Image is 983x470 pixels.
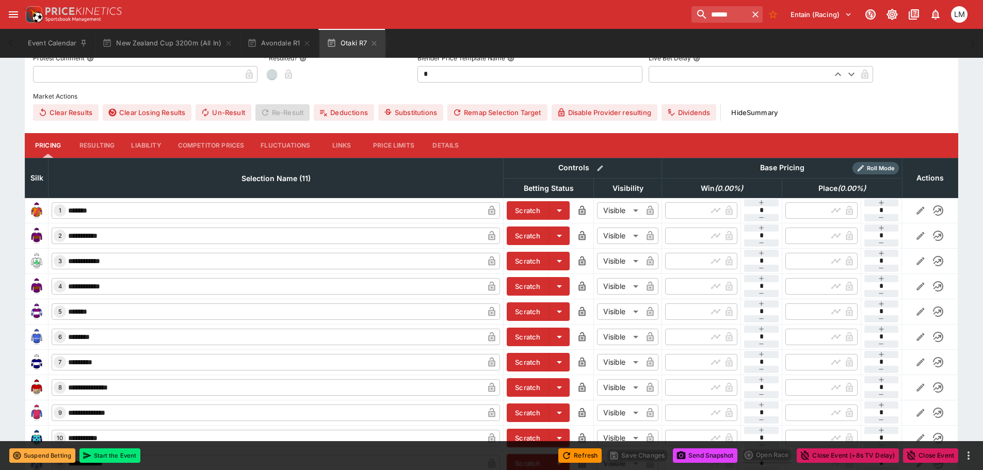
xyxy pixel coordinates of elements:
img: runner 3 [28,253,45,269]
button: Toggle light/dark mode [883,5,901,24]
button: Links [318,133,365,158]
span: 3 [56,257,64,265]
div: Visible [597,228,642,244]
button: Live Bet Delay [693,55,700,62]
button: Protest Comment [87,55,94,62]
img: runner 5 [28,303,45,320]
button: Avondale R1 [241,29,317,58]
button: Liability [123,133,169,158]
th: Actions [902,158,958,198]
button: Scratch [507,201,549,220]
button: Scratch [507,353,549,371]
button: Event Calendar [22,29,94,58]
div: Visible [597,253,642,269]
th: Controls [504,158,662,178]
img: Sportsbook Management [45,17,101,22]
button: Clear Results [33,104,99,121]
button: Blender Price Template Name [507,55,514,62]
input: search [691,6,748,23]
span: 6 [56,333,64,341]
button: New Zealand Cup 3200m (All In) [96,29,239,58]
span: Roll Mode [863,164,899,173]
button: Price Limits [365,133,423,158]
button: Scratch [507,403,549,422]
div: Visible [597,303,642,320]
img: runner 2 [28,228,45,244]
img: PriceKinetics Logo [23,4,43,25]
button: Otaki R7 [319,29,385,58]
span: Win(0.00%) [689,182,754,195]
button: Select Tenant [784,6,858,23]
span: Selection Name (11) [230,172,322,185]
button: Deductions [314,104,374,121]
button: Details [423,133,469,158]
div: Visible [597,404,642,421]
button: Close Event (+8s TV Delay) [797,448,899,463]
em: ( 0.00 %) [715,182,743,195]
button: HideSummary [725,104,784,121]
img: runner 8 [28,379,45,396]
img: runner 6 [28,329,45,345]
span: 7 [56,359,63,366]
img: runner 4 [28,278,45,295]
span: 1 [57,207,63,214]
button: Dividends [662,104,716,121]
button: Scratch [507,252,549,270]
div: Show/hide Price Roll mode configuration. [852,162,899,174]
span: Betting Status [512,182,585,195]
span: 8 [56,384,64,391]
button: Connected to PK [861,5,880,24]
button: No Bookmarks [765,6,781,23]
em: ( 0.00 %) [837,182,866,195]
button: Start the Event [79,448,140,463]
span: 9 [56,409,64,416]
div: Luigi Mollo [951,6,968,23]
button: Pricing [25,133,71,158]
img: runner 9 [28,404,45,421]
div: Visible [597,278,642,295]
button: Bulk edit [593,161,607,175]
button: Disable Provider resulting [552,104,657,121]
button: Luigi Mollo [948,3,971,26]
button: Scratch [507,328,549,346]
button: Suspend Betting [9,448,75,463]
button: Remap Selection Target [447,104,547,121]
button: more [962,449,975,462]
div: Base Pricing [756,161,809,174]
span: 2 [56,232,64,239]
button: Refresh [558,448,602,463]
img: runner 10 [28,430,45,446]
div: Visible [597,329,642,345]
span: Visibility [601,182,655,195]
th: Silk [25,158,49,198]
button: Scratch [507,226,549,245]
button: Scratch [507,429,549,447]
span: 5 [56,308,64,315]
button: Clear Losing Results [103,104,191,121]
label: Market Actions [33,89,950,104]
span: 10 [55,434,65,442]
div: Visible [597,354,642,370]
p: Protest Comment [33,54,85,62]
p: Resulted? [264,54,297,62]
img: runner 1 [28,202,45,219]
div: split button [742,448,793,462]
span: 4 [56,283,64,290]
button: Un-Result [196,104,251,121]
button: Notifications [926,5,945,24]
div: Visible [597,202,642,219]
button: Resulting [71,133,123,158]
button: Competitor Prices [170,133,253,158]
button: Scratch [507,378,549,397]
button: Close Event [903,448,958,463]
button: Fluctuations [252,133,318,158]
img: PriceKinetics [45,7,122,15]
button: Substitutions [378,104,443,121]
button: Send Snapshot [673,448,737,463]
img: runner 7 [28,354,45,370]
div: Visible [597,430,642,446]
span: Place(0.00%) [807,182,877,195]
p: Blender Price Template Name [417,54,505,62]
button: Resulted? [299,55,307,62]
